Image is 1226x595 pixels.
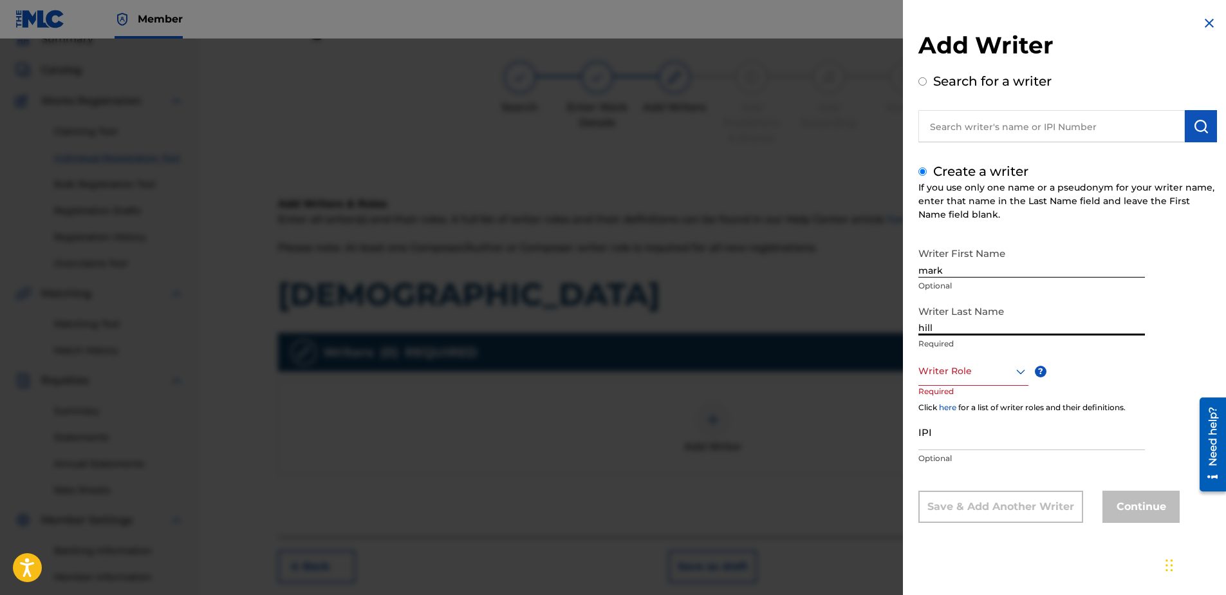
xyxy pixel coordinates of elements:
[918,181,1217,222] div: If you use only one name or a pseudonym for your writer name, enter that name in the Last Name fi...
[918,280,1145,292] p: Optional
[939,402,956,412] a: here
[115,12,130,27] img: Top Rightsholder
[918,110,1185,142] input: Search writer's name or IPI Number
[918,453,1145,464] p: Optional
[1166,546,1173,585] div: Drag
[918,402,1217,413] div: Click for a list of writer roles and their definitions.
[933,73,1052,89] label: Search for a writer
[15,10,65,28] img: MLC Logo
[1190,393,1226,496] iframe: Resource Center
[1035,366,1046,377] span: ?
[1193,118,1209,134] img: Search Works
[933,164,1028,179] label: Create a writer
[1162,533,1226,595] iframe: Chat Widget
[918,31,1217,64] h2: Add Writer
[918,386,967,415] p: Required
[918,338,1145,350] p: Required
[138,12,183,26] span: Member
